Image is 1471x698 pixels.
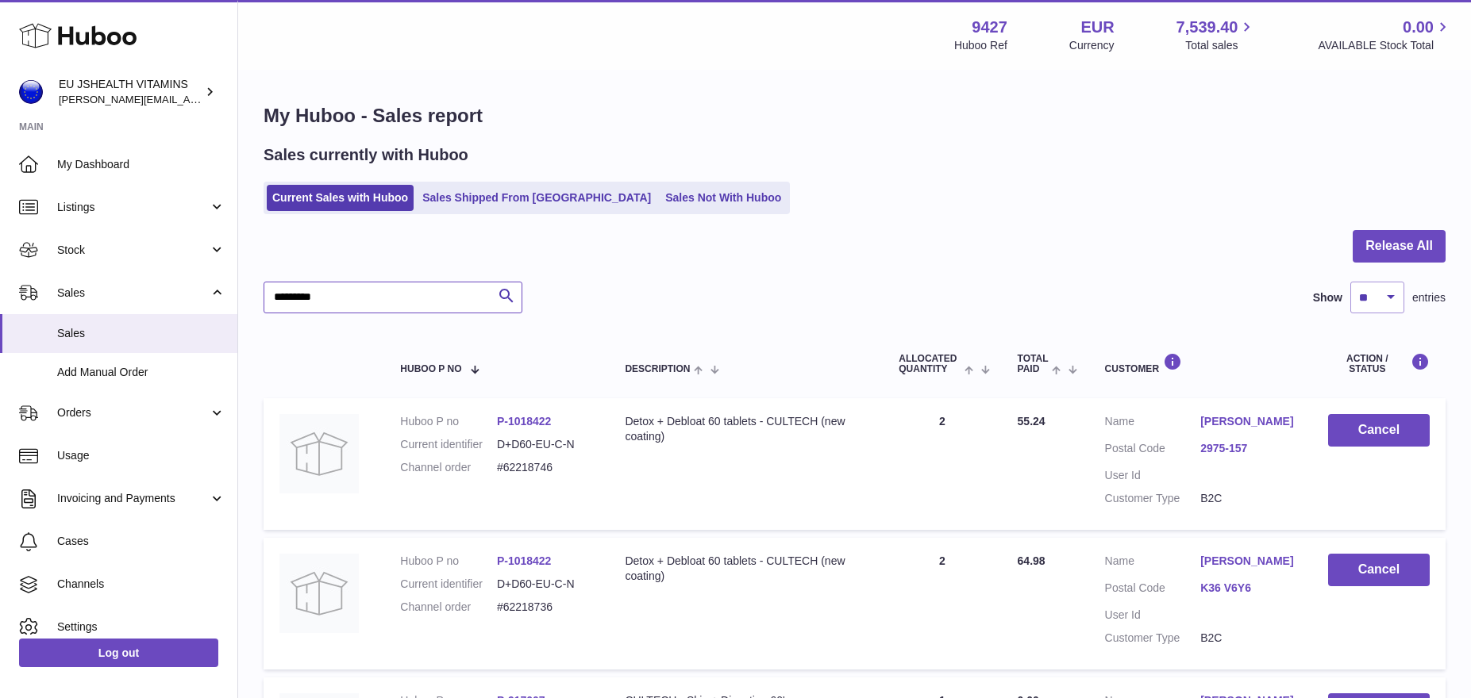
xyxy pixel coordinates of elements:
[1318,38,1452,53] span: AVAILABLE Stock Total
[1105,631,1201,646] dt: Customer Type
[1018,415,1045,428] span: 55.24
[497,577,594,592] dd: D+D60-EU-C-N
[57,286,209,301] span: Sales
[660,185,787,211] a: Sales Not With Huboo
[1328,554,1430,586] button: Cancel
[1105,468,1201,483] dt: User Id
[1105,441,1201,460] dt: Postal Code
[972,17,1007,38] strong: 9427
[417,185,657,211] a: Sales Shipped From [GEOGRAPHIC_DATA]
[267,185,414,211] a: Current Sales with Huboo
[400,414,497,429] dt: Huboo P no
[400,364,461,374] span: Huboo P no
[1105,608,1201,623] dt: User Id
[899,354,961,374] span: ALLOCATED Quantity
[1200,491,1296,506] dd: B2C
[1105,491,1201,506] dt: Customer Type
[497,600,594,615] dd: #62218736
[1328,414,1430,447] button: Cancel
[1328,353,1430,374] div: Action / Status
[1200,631,1296,646] dd: B2C
[57,365,225,380] span: Add Manual Order
[19,639,218,667] a: Log out
[1200,414,1296,429] a: [PERSON_NAME]
[497,415,552,428] a: P-1018422
[400,577,497,592] dt: Current identifier
[59,93,318,105] span: [PERSON_NAME][EMAIL_ADDRESS][DOMAIN_NAME]
[1018,354,1049,374] span: Total paid
[625,364,690,374] span: Description
[400,600,497,615] dt: Channel order
[1176,17,1238,38] span: 7,539.40
[883,538,1001,669] td: 2
[57,577,225,592] span: Channels
[264,144,468,166] h2: Sales currently with Huboo
[1403,17,1434,38] span: 0.00
[1176,17,1257,53] a: 7,539.40 Total sales
[57,243,209,258] span: Stock
[279,554,359,633] img: no-photo.jpg
[625,414,867,444] div: Detox + Debloat 60 tablets - CULTECH (new coating)
[1105,554,1201,573] dt: Name
[1018,554,1045,567] span: 64.98
[1353,230,1446,263] button: Release All
[497,437,594,452] dd: D+D60-EU-C-N
[400,460,497,475] dt: Channel order
[59,77,202,107] div: EU JSHEALTH VITAMINS
[1105,414,1201,433] dt: Name
[57,157,225,172] span: My Dashboard
[1200,581,1296,596] a: K36 V6Y6
[57,491,209,506] span: Invoicing and Payments
[1185,38,1256,53] span: Total sales
[57,200,209,215] span: Listings
[400,554,497,569] dt: Huboo P no
[497,460,594,475] dd: #62218746
[57,448,225,463] span: Usage
[497,554,552,567] a: P-1018422
[19,80,43,104] img: laura@jessicasepel.com
[1412,290,1446,305] span: entries
[1105,353,1296,374] div: Customer
[1200,554,1296,569] a: [PERSON_NAME]
[57,405,209,420] span: Orders
[625,554,867,584] div: Detox + Debloat 60 tablets - CULTECH (new coating)
[954,38,1007,53] div: Huboo Ref
[1080,17,1114,38] strong: EUR
[1105,581,1201,600] dt: Postal Code
[57,326,225,341] span: Sales
[57,619,225,635] span: Settings
[400,437,497,452] dt: Current identifier
[1313,290,1342,305] label: Show
[1069,38,1115,53] div: Currency
[1318,17,1452,53] a: 0.00 AVAILABLE Stock Total
[57,534,225,549] span: Cases
[883,398,1001,530] td: 2
[279,414,359,493] img: no-photo.jpg
[1200,441,1296,456] a: 2975-157
[264,103,1446,128] h1: My Huboo - Sales report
